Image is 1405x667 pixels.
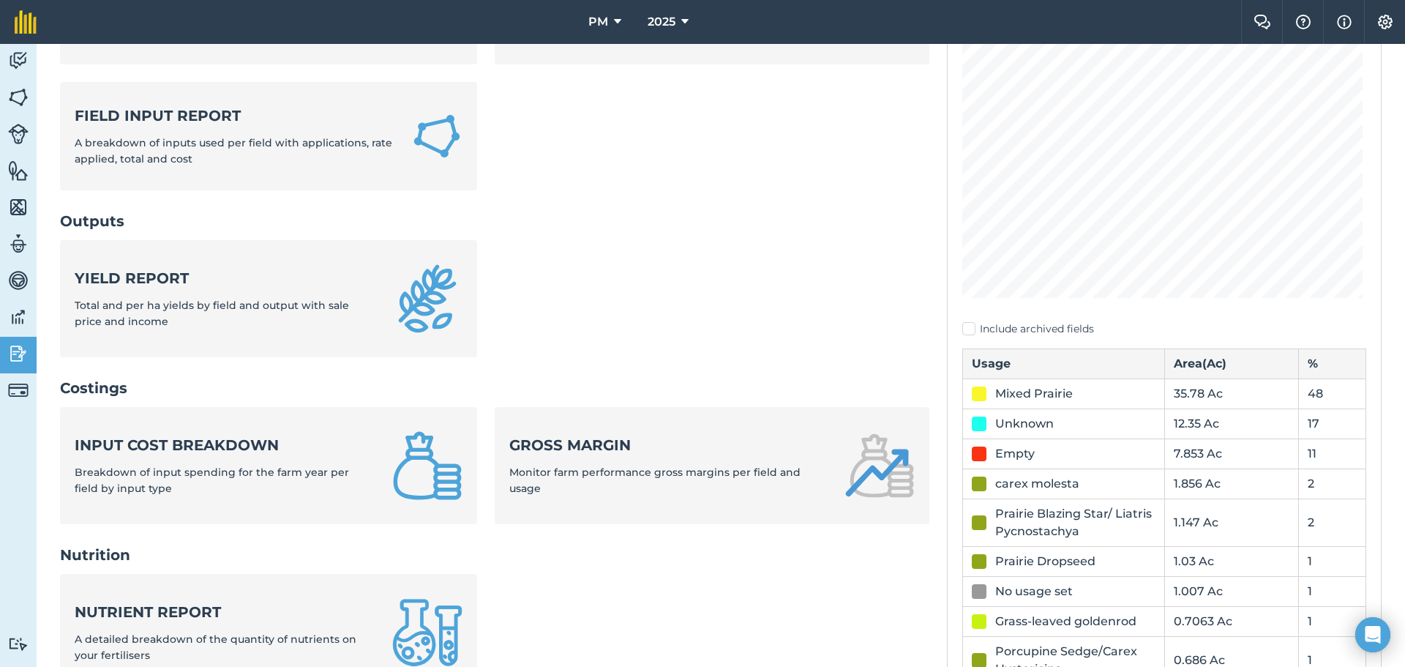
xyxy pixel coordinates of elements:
td: 1 [1299,606,1366,636]
span: PM [588,13,608,31]
div: Unknown [995,415,1054,433]
td: 2 [1299,499,1366,546]
img: svg+xml;base64,PHN2ZyB4bWxucz0iaHR0cDovL3d3dy53My5vcmcvMjAwMC9zdmciIHdpZHRoPSI1NiIgaGVpZ2h0PSI2MC... [8,160,29,182]
img: fieldmargin Logo [15,10,37,34]
img: svg+xml;base64,PD94bWwgdmVyc2lvbj0iMS4wIiBlbmNvZGluZz0idXRmLTgiPz4KPCEtLSBHZW5lcmF0b3I6IEFkb2JlIE... [8,233,29,255]
td: 1.147 Ac [1164,499,1299,546]
div: Grass-leaved goldenrod [995,613,1136,630]
td: 0.7063 Ac [1164,606,1299,636]
img: svg+xml;base64,PHN2ZyB4bWxucz0iaHR0cDovL3d3dy53My5vcmcvMjAwMC9zdmciIHdpZHRoPSI1NiIgaGVpZ2h0PSI2MC... [8,86,29,108]
span: Total and per ha yields by field and output with sale price and income [75,299,349,328]
td: 1.007 Ac [1164,576,1299,606]
span: A breakdown of inputs used per field with applications, rate applied, total and cost [75,136,392,165]
span: 2025 [648,13,675,31]
td: 1 [1299,546,1366,576]
th: % [1299,349,1366,379]
div: Empty [995,445,1035,463]
img: svg+xml;base64,PD94bWwgdmVyc2lvbj0iMS4wIiBlbmNvZGluZz0idXRmLTgiPz4KPCEtLSBHZW5lcmF0b3I6IEFkb2JlIE... [8,124,29,144]
strong: Field Input Report [75,105,394,126]
h2: Nutrition [60,545,929,565]
td: 17 [1299,409,1366,439]
a: Field Input ReportA breakdown of inputs used per field with applications, rate applied, total and... [60,82,477,191]
img: svg+xml;base64,PD94bWwgdmVyc2lvbj0iMS4wIiBlbmNvZGluZz0idXRmLTgiPz4KPCEtLSBHZW5lcmF0b3I6IEFkb2JlIE... [8,343,29,365]
img: svg+xml;base64,PHN2ZyB4bWxucz0iaHR0cDovL3d3dy53My5vcmcvMjAwMC9zdmciIHdpZHRoPSI1NiIgaGVpZ2h0PSI2MC... [8,196,29,218]
strong: Yield report [75,268,375,288]
td: 12.35 Ac [1164,409,1299,439]
img: A question mark icon [1295,15,1312,29]
span: A detailed breakdown of the quantity of nutrients on your fertilisers [75,633,356,662]
strong: Gross margin [509,435,827,455]
div: Open Intercom Messenger [1355,617,1390,652]
h2: Outputs [60,211,929,231]
div: No usage set [995,583,1073,600]
img: svg+xml;base64,PD94bWwgdmVyc2lvbj0iMS4wIiBlbmNvZGluZz0idXRmLTgiPz4KPCEtLSBHZW5lcmF0b3I6IEFkb2JlIE... [8,50,29,72]
img: Two speech bubbles overlapping with the left bubble in the forefront [1254,15,1271,29]
h2: Costings [60,378,929,398]
strong: Nutrient report [75,602,375,622]
label: Include archived fields [962,321,1366,337]
td: 1 [1299,576,1366,606]
img: svg+xml;base64,PD94bWwgdmVyc2lvbj0iMS4wIiBlbmNvZGluZz0idXRmLTgiPz4KPCEtLSBHZW5lcmF0b3I6IEFkb2JlIE... [8,380,29,400]
img: Field Input Report [411,109,462,164]
div: carex molesta [995,475,1079,493]
img: svg+xml;base64,PD94bWwgdmVyc2lvbj0iMS4wIiBlbmNvZGluZz0idXRmLTgiPz4KPCEtLSBHZW5lcmF0b3I6IEFkb2JlIE... [8,306,29,328]
img: A cog icon [1376,15,1394,29]
span: Breakdown of input spending for the farm year per field by input type [75,466,349,495]
img: svg+xml;base64,PD94bWwgdmVyc2lvbj0iMS4wIiBlbmNvZGluZz0idXRmLTgiPz4KPCEtLSBHZW5lcmF0b3I6IEFkb2JlIE... [8,269,29,291]
th: Usage [963,349,1165,379]
img: Yield report [392,264,462,334]
a: Yield reportTotal and per ha yields by field and output with sale price and income [60,240,477,357]
a: Input cost breakdownBreakdown of input spending for the farm year per field by input type [60,407,477,524]
td: 48 [1299,379,1366,409]
a: Gross marginMonitor farm performance gross margins per field and usage [495,407,929,524]
div: Prairie Blazing Star/ Liatris Pycnostachya [995,505,1155,540]
img: Gross margin [844,431,915,501]
td: 35.78 Ac [1164,379,1299,409]
div: Prairie Dropseed [995,553,1095,570]
img: Input cost breakdown [392,431,462,501]
td: 1.03 Ac [1164,546,1299,576]
img: svg+xml;base64,PHN2ZyB4bWxucz0iaHR0cDovL3d3dy53My5vcmcvMjAwMC9zdmciIHdpZHRoPSIxNyIgaGVpZ2h0PSIxNy... [1337,13,1352,31]
td: 1.856 Ac [1164,469,1299,499]
span: Monitor farm performance gross margins per field and usage [509,466,801,495]
th: Area ( Ac ) [1164,349,1299,379]
td: 7.853 Ac [1164,439,1299,469]
div: Mixed Prairie [995,385,1073,403]
td: 11 [1299,439,1366,469]
td: 2 [1299,469,1366,499]
img: svg+xml;base64,PD94bWwgdmVyc2lvbj0iMS4wIiBlbmNvZGluZz0idXRmLTgiPz4KPCEtLSBHZW5lcmF0b3I6IEFkb2JlIE... [8,637,29,651]
strong: Input cost breakdown [75,435,375,455]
